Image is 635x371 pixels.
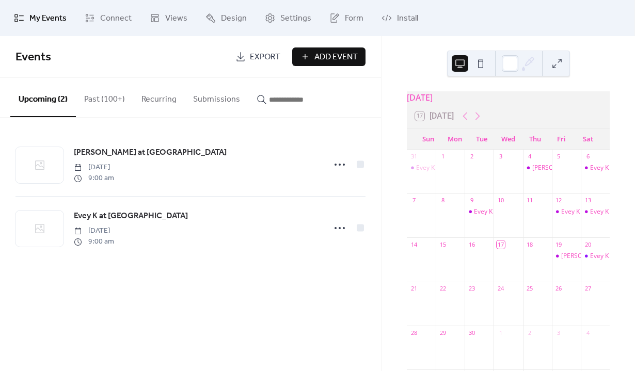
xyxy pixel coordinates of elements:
div: 4 [526,153,534,160]
div: Sat [575,129,601,150]
div: Wed [495,129,522,150]
div: 23 [468,285,475,293]
a: Install [374,4,426,32]
div: 12 [555,197,563,204]
div: Evey K At Evergreen Market [465,207,494,216]
div: 4 [584,329,592,336]
div: 15 [439,240,447,248]
div: 28 [410,329,418,336]
button: Recurring [133,78,185,116]
span: Connect [100,12,132,25]
div: 26 [555,285,563,293]
div: 6 [584,153,592,160]
div: 19 [555,240,563,248]
div: 3 [497,153,504,160]
div: 3 [555,329,563,336]
span: Install [397,12,418,25]
a: My Events [6,4,74,32]
div: 29 [439,329,447,336]
div: 8 [439,197,447,204]
div: 1 [439,153,447,160]
div: Thu [521,129,548,150]
button: Add Event [292,47,366,66]
a: Connect [77,4,139,32]
div: Evey K at Cherry Creek Market [581,207,610,216]
div: 5 [555,153,563,160]
a: Views [142,4,195,32]
div: Tue [468,129,495,150]
button: Submissions [185,78,248,116]
span: 9:00 am [74,236,114,247]
a: Evey K at [GEOGRAPHIC_DATA] [74,209,188,223]
div: 9 [468,197,475,204]
div: 2 [468,153,475,160]
div: 24 [497,285,504,293]
span: Design [221,12,247,25]
div: 10 [497,197,504,204]
span: Add Event [314,51,358,63]
div: 22 [439,285,447,293]
div: 31 [410,153,418,160]
div: Evey K at Aspen Grove [552,252,581,261]
span: Export [250,51,280,63]
span: My Events [29,12,67,25]
div: 11 [526,197,534,204]
div: Evey K at Bellview Station [407,164,436,172]
div: 17 [497,240,504,248]
span: [DATE] [74,162,114,173]
div: Evey K at [GEOGRAPHIC_DATA] [416,164,506,172]
div: 1 [497,329,504,336]
div: 13 [584,197,592,204]
div: Evey K At Back East Home 5th Anniversary Party [552,207,581,216]
span: [PERSON_NAME] at [GEOGRAPHIC_DATA] [74,147,227,159]
div: 30 [468,329,475,336]
div: Mon [442,129,469,150]
a: Form [322,4,371,32]
span: Events [15,46,51,69]
div: 25 [526,285,534,293]
div: 7 [410,197,418,204]
div: Fri [548,129,575,150]
span: Views [165,12,187,25]
div: 20 [584,240,592,248]
a: [PERSON_NAME] at [GEOGRAPHIC_DATA] [74,146,227,159]
span: 9:00 am [74,173,114,184]
div: Evey K At [GEOGRAPHIC_DATA] [474,207,564,216]
div: 14 [410,240,418,248]
div: Evey K at Cherry Creek Market [581,252,610,261]
span: Form [345,12,363,25]
a: Design [198,4,255,32]
a: Export [228,47,288,66]
button: Upcoming (2) [10,78,76,117]
div: Evey K at Aspen Grove [523,164,552,172]
button: Past (100+) [76,78,133,116]
span: [DATE] [74,225,114,236]
div: 2 [526,329,534,336]
div: 27 [584,285,592,293]
div: 16 [468,240,475,248]
div: Sun [415,129,442,150]
span: Settings [280,12,311,25]
div: 21 [410,285,418,293]
div: [DATE] [407,91,610,104]
div: Evey K at Cherry Creek Market [581,164,610,172]
div: 18 [526,240,534,248]
a: Settings [257,4,319,32]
